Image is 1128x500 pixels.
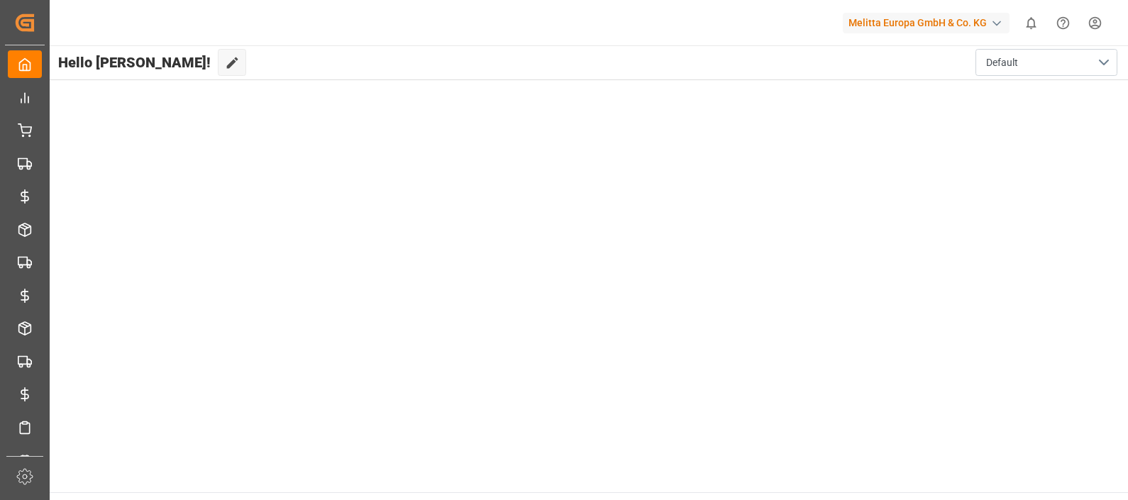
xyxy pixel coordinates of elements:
button: Help Center [1047,7,1079,39]
span: Hello [PERSON_NAME]! [58,49,211,76]
button: show 0 new notifications [1015,7,1047,39]
button: Melitta Europa GmbH & Co. KG [843,9,1015,36]
span: Default [986,55,1018,70]
div: Melitta Europa GmbH & Co. KG [843,13,1010,33]
button: open menu [975,49,1117,76]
